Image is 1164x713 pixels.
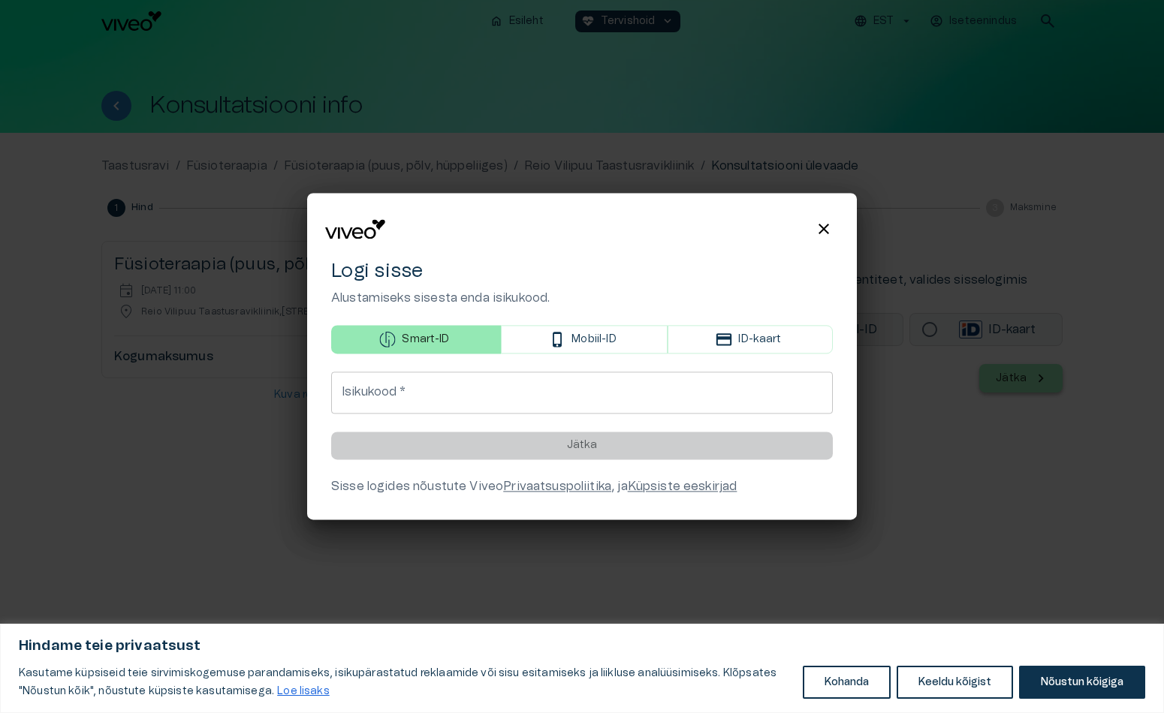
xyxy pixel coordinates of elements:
p: ID-kaart [738,332,781,347]
p: Mobiil-ID [571,332,616,347]
span: close [815,220,833,238]
button: Mobiil-ID [501,326,668,354]
button: Kohanda [803,666,891,699]
button: Keeldu kõigist [897,666,1013,699]
div: Sisse logides nõustute Viveo , ja [331,478,833,496]
p: Smart-ID [402,332,449,347]
button: Close login modal [809,214,839,244]
span: Help [77,12,99,24]
img: Viveo logo [325,220,385,239]
button: Nõustun kõigiga [1019,666,1145,699]
p: Alustamiseks sisesta enda isikukood. [331,290,833,308]
p: Hindame teie privaatsust [19,637,1145,655]
a: Loe lisaks [276,685,330,697]
a: Privaatsuspoliitika [503,481,611,493]
h4: Logi sisse [331,259,833,283]
button: Smart-ID [331,326,501,354]
a: Küpsiste eeskirjad [628,481,737,493]
button: ID-kaart [668,326,833,354]
p: Kasutame küpsiseid teie sirvimiskogemuse parandamiseks, isikupärastatud reklaamide või sisu esita... [19,664,792,700]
